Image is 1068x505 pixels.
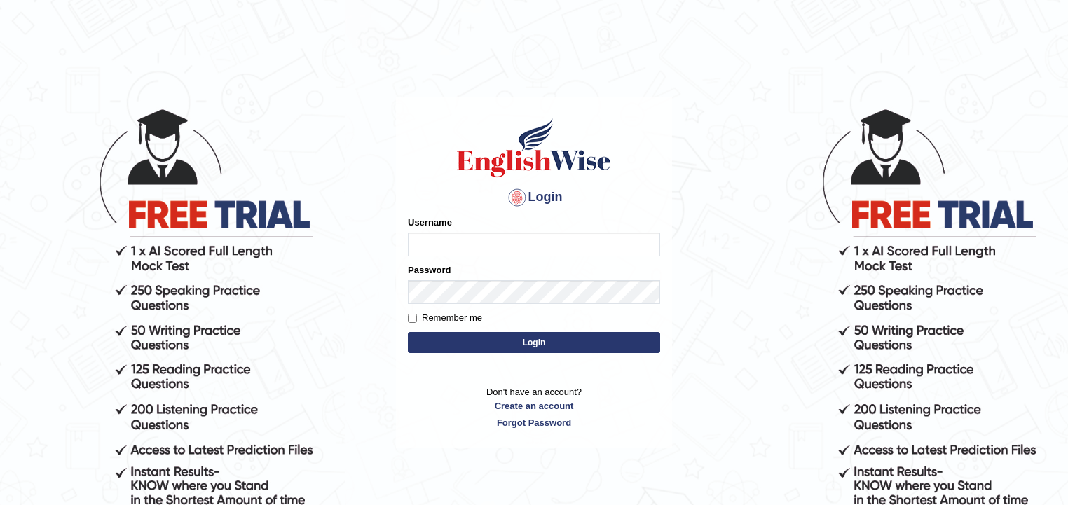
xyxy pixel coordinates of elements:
img: Logo of English Wise sign in for intelligent practice with AI [454,116,614,179]
input: Remember me [408,314,417,323]
button: Login [408,332,660,353]
label: Remember me [408,311,482,325]
a: Forgot Password [408,416,660,429]
label: Password [408,263,451,277]
h4: Login [408,186,660,209]
label: Username [408,216,452,229]
p: Don't have an account? [408,385,660,429]
a: Create an account [408,399,660,413]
